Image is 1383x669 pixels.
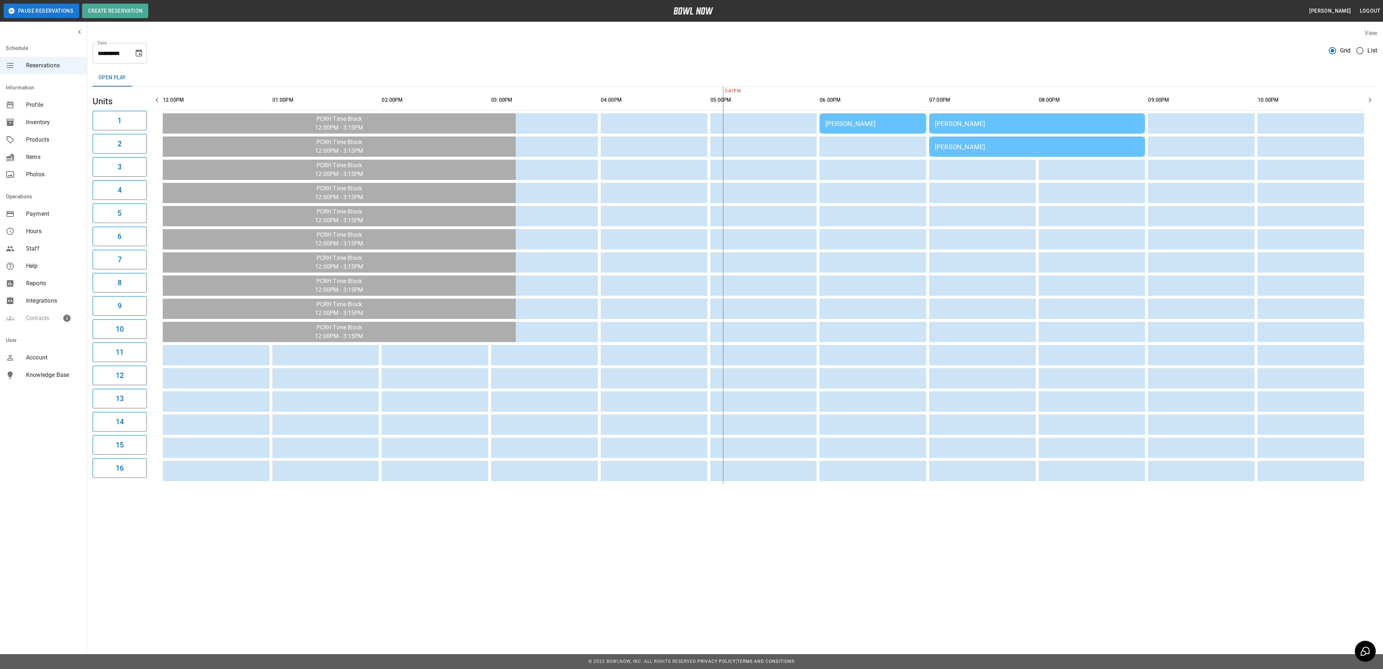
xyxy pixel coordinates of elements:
div: [PERSON_NAME] [935,143,1139,151]
a: Privacy Policy [697,659,736,664]
button: 4 [93,180,147,200]
th: 05:00PM [710,90,817,110]
h6: 11 [116,346,124,358]
div: [PERSON_NAME] [825,120,920,127]
button: 10 [93,319,147,339]
button: 12 [93,366,147,385]
h6: 13 [116,393,124,404]
button: Create Reservation [82,4,148,18]
span: Knowledge Base [26,371,81,379]
h6: 16 [116,462,124,474]
th: 07:00PM [929,90,1036,110]
th: 04:00PM [601,90,707,110]
button: Choose date, selected date is Sep 13, 2025 [132,46,146,60]
button: Logout [1357,4,1383,18]
th: 01:00PM [272,90,379,110]
button: 7 [93,250,147,269]
button: 5 [93,203,147,223]
button: Open Play [93,69,132,87]
th: 03:00PM [491,90,598,110]
button: 11 [93,342,147,362]
button: 1 [93,111,147,130]
label: View [1365,30,1377,37]
th: 08:00PM [1039,90,1145,110]
span: Items [26,153,81,161]
button: 13 [93,389,147,408]
div: [PERSON_NAME] [935,120,1139,127]
button: 3 [93,157,147,177]
th: 06:00PM [820,90,926,110]
h6: 14 [116,416,124,428]
h5: Units [93,96,147,107]
span: Photos [26,170,81,179]
span: Products [26,135,81,144]
span: List [1367,46,1377,55]
h6: 4 [118,184,122,196]
button: 6 [93,227,147,246]
span: Inventory [26,118,81,127]
span: Account [26,353,81,362]
span: Integrations [26,296,81,305]
button: 2 [93,134,147,153]
span: Payment [26,210,81,218]
th: 12:00PM [163,90,269,110]
h6: 8 [118,277,122,289]
button: 9 [93,296,147,316]
span: Hours [26,227,81,236]
h6: 10 [116,323,124,335]
h6: 15 [116,439,124,451]
h6: 3 [118,161,122,173]
button: Pause Reservations [4,4,79,18]
img: logo [673,7,713,14]
a: Terms and Conditions [737,659,795,664]
span: Reservations [26,61,81,70]
button: 8 [93,273,147,293]
button: [PERSON_NAME] [1306,4,1354,18]
span: Reports [26,279,81,288]
h6: 1 [118,115,122,126]
h6: 2 [118,138,122,150]
button: 16 [93,458,147,478]
span: Grid [1340,46,1351,55]
h6: 6 [118,231,122,242]
table: sticky table [160,87,1367,484]
span: Help [26,262,81,270]
button: 15 [93,435,147,455]
h6: 5 [118,207,122,219]
span: Staff [26,244,81,253]
span: © 2022 BowlNow, Inc. All Rights Reserved. [588,659,697,664]
h6: 9 [118,300,122,312]
button: 14 [93,412,147,432]
h6: 7 [118,254,122,265]
th: 09:00PM [1148,90,1255,110]
div: inventory tabs [93,69,1377,87]
th: 02:00PM [382,90,488,110]
th: 10:00PM [1258,90,1364,110]
span: 5:41PM [723,88,725,95]
h6: 12 [116,370,124,381]
span: Profile [26,101,81,109]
